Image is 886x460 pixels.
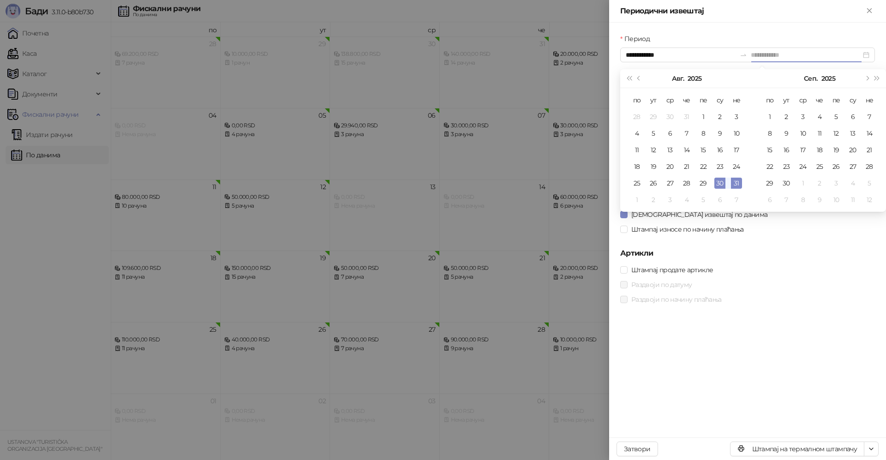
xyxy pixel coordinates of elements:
[864,178,875,189] div: 5
[672,69,684,88] button: Изабери месец
[861,142,878,158] td: 2025-09-21
[847,144,858,155] div: 20
[864,161,875,172] div: 28
[698,161,709,172] div: 22
[864,6,875,17] button: Close
[814,194,825,205] div: 9
[764,194,775,205] div: 6
[712,175,728,191] td: 2025-08-30
[847,194,858,205] div: 11
[681,194,692,205] div: 4
[778,175,795,191] td: 2025-09-30
[645,175,662,191] td: 2025-08-26
[712,108,728,125] td: 2025-08-02
[811,108,828,125] td: 2025-09-04
[811,191,828,208] td: 2025-10-09
[831,161,842,172] div: 26
[761,108,778,125] td: 2025-09-01
[861,108,878,125] td: 2025-09-07
[778,191,795,208] td: 2025-10-07
[681,144,692,155] div: 14
[761,142,778,158] td: 2025-09-15
[695,175,712,191] td: 2025-08-29
[795,108,811,125] td: 2025-09-03
[821,69,835,88] button: Изабери годину
[626,50,736,60] input: Период
[795,92,811,108] th: ср
[695,92,712,108] th: пе
[811,142,828,158] td: 2025-09-18
[861,191,878,208] td: 2025-10-12
[740,51,747,59] span: to
[795,158,811,175] td: 2025-09-24
[698,144,709,155] div: 15
[698,194,709,205] div: 5
[778,142,795,158] td: 2025-09-16
[695,108,712,125] td: 2025-08-01
[629,191,645,208] td: 2025-09-01
[681,111,692,122] div: 31
[844,142,861,158] td: 2025-09-20
[864,128,875,139] div: 14
[664,144,676,155] div: 13
[624,69,634,88] button: Претходна година (Control + left)
[648,128,659,139] div: 5
[628,294,725,305] span: Раздвоји по начину плаћања
[645,158,662,175] td: 2025-08-19
[645,191,662,208] td: 2025-09-02
[681,161,692,172] div: 21
[698,178,709,189] div: 29
[631,178,642,189] div: 25
[629,92,645,108] th: по
[764,161,775,172] div: 22
[731,194,742,205] div: 7
[797,161,808,172] div: 24
[620,6,864,17] div: Периодични извештај
[778,158,795,175] td: 2025-09-23
[664,111,676,122] div: 30
[861,158,878,175] td: 2025-09-28
[781,178,792,189] div: 30
[628,265,717,275] span: Штампај продате артикле
[728,92,745,108] th: не
[662,108,678,125] td: 2025-07-30
[844,92,861,108] th: су
[712,142,728,158] td: 2025-08-16
[631,144,642,155] div: 11
[648,178,659,189] div: 26
[828,191,844,208] td: 2025-10-10
[761,92,778,108] th: по
[628,224,748,234] span: Штампај износе по начину плаћања
[712,125,728,142] td: 2025-08-09
[761,175,778,191] td: 2025-09-29
[678,142,695,158] td: 2025-08-14
[811,158,828,175] td: 2025-09-25
[795,142,811,158] td: 2025-09-17
[662,142,678,158] td: 2025-08-13
[797,111,808,122] div: 3
[714,178,725,189] div: 30
[662,175,678,191] td: 2025-08-27
[617,442,658,456] button: Затвори
[731,111,742,122] div: 3
[872,69,882,88] button: Следећа година (Control + right)
[681,128,692,139] div: 7
[781,144,792,155] div: 16
[648,111,659,122] div: 29
[778,108,795,125] td: 2025-09-02
[714,128,725,139] div: 9
[814,128,825,139] div: 11
[811,125,828,142] td: 2025-09-11
[778,125,795,142] td: 2025-09-09
[629,108,645,125] td: 2025-07-28
[814,161,825,172] div: 25
[631,194,642,205] div: 1
[662,125,678,142] td: 2025-08-06
[662,158,678,175] td: 2025-08-20
[844,158,861,175] td: 2025-09-27
[662,191,678,208] td: 2025-09-03
[844,125,861,142] td: 2025-09-13
[645,108,662,125] td: 2025-07-29
[797,178,808,189] div: 1
[712,191,728,208] td: 2025-09-06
